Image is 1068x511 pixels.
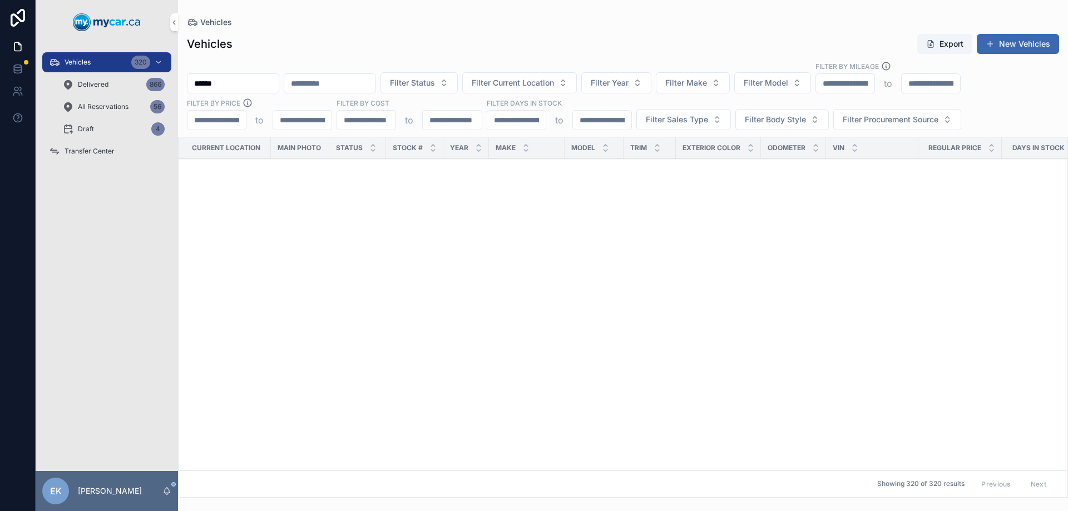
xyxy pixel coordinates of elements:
span: Filter Procurement Source [843,114,938,125]
p: to [255,113,264,127]
a: Draft4 [56,119,171,139]
button: Export [917,34,972,54]
span: Main Photo [278,143,321,152]
button: New Vehicles [977,34,1059,54]
h1: Vehicles [187,36,233,52]
span: Trim [630,143,647,152]
span: Make [496,143,516,152]
span: VIN [833,143,844,152]
span: Filter Model [744,77,788,88]
a: All Reservations56 [56,97,171,117]
img: App logo [73,13,141,31]
button: Select Button [735,109,829,130]
div: 320 [131,56,150,69]
label: FILTER BY COST [337,98,389,108]
span: Days In Stock [1012,143,1065,152]
span: Draft [78,125,94,133]
label: FILTER BY PRICE [187,98,240,108]
p: to [405,113,413,127]
p: to [884,77,892,90]
span: Stock # [393,143,423,152]
span: Filter Sales Type [646,114,708,125]
button: Select Button [636,109,731,130]
button: Select Button [380,72,458,93]
span: EK [50,484,62,498]
button: Select Button [833,109,961,130]
span: Vehicles [65,58,91,67]
span: Filter Body Style [745,114,806,125]
button: Select Button [656,72,730,93]
p: [PERSON_NAME] [78,485,142,497]
button: Select Button [462,72,577,93]
span: Showing 320 of 320 results [877,480,965,489]
div: 4 [151,122,165,136]
span: All Reservations [78,102,128,111]
span: Delivered [78,80,108,89]
span: Filter Make [665,77,707,88]
label: Filter Days In Stock [487,98,562,108]
span: Current Location [192,143,260,152]
span: Exterior Color [683,143,740,152]
div: 866 [146,78,165,91]
p: to [555,113,563,127]
a: Transfer Center [42,141,171,161]
div: 56 [150,100,165,113]
a: Vehicles [187,17,232,28]
a: Delivered866 [56,75,171,95]
span: Transfer Center [65,147,115,156]
span: Status [336,143,363,152]
button: Select Button [734,72,811,93]
span: Vehicles [200,17,232,28]
span: Odometer [768,143,805,152]
span: Year [450,143,468,152]
span: Regular Price [928,143,981,152]
label: Filter By Mileage [815,61,879,71]
span: Filter Status [390,77,435,88]
span: Filter Current Location [472,77,554,88]
span: Model [571,143,595,152]
a: Vehicles320 [42,52,171,72]
span: Filter Year [591,77,629,88]
button: Select Button [581,72,651,93]
div: scrollable content [36,44,178,176]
